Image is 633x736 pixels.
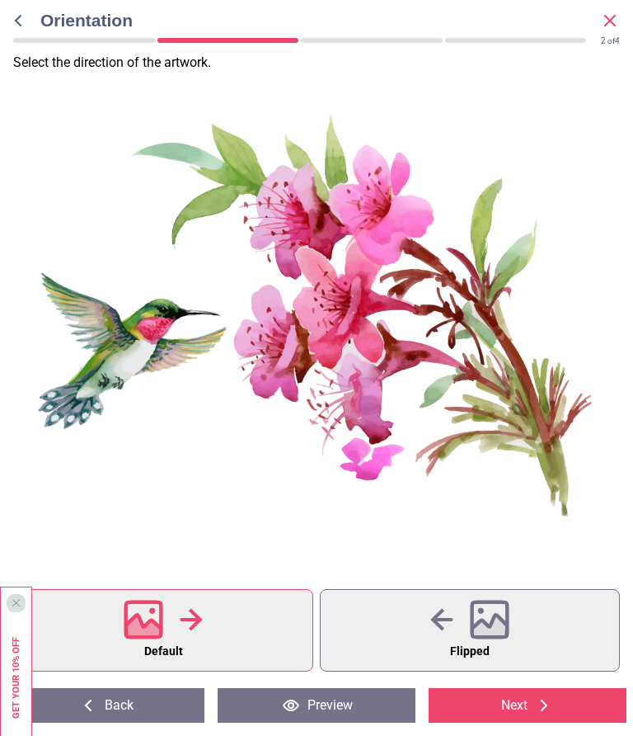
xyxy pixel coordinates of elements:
[429,688,626,723] button: Next
[450,641,490,663] span: Flipped
[320,589,620,672] button: Flipped
[601,36,606,45] span: 2
[13,589,313,672] button: Default
[13,54,633,72] p: Select the direction of the artwork .
[218,688,415,723] button: Preview
[144,641,183,663] span: Default
[7,688,204,723] button: Back
[40,8,600,32] span: Orientation
[601,35,620,47] div: of 4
